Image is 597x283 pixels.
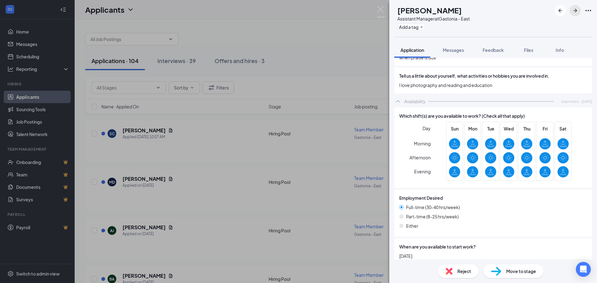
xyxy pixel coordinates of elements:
[556,47,564,53] span: Info
[397,24,425,30] button: PlusAdd a tag
[561,99,579,104] span: Submitted:
[572,7,579,14] svg: ArrowRight
[483,47,504,53] span: Feedback
[399,112,525,119] span: Which shift(s) are you available to work? (Check all that apply)
[467,125,478,132] span: Mon
[394,98,402,105] svg: ChevronUp
[485,125,496,132] span: Tue
[503,125,514,132] span: Wed
[397,5,462,16] h1: [PERSON_NAME]
[423,125,431,132] span: Day
[558,125,569,132] span: Sat
[521,125,532,132] span: Thu
[539,125,551,132] span: Fri
[399,253,587,259] span: [DATE]
[582,99,592,104] span: [DATE]
[404,98,426,104] div: Availability
[557,7,564,14] svg: ArrowLeftNew
[414,166,431,177] span: Evening
[555,5,566,16] button: ArrowLeftNew
[506,268,536,275] span: Move to stage
[524,47,533,53] span: Files
[457,268,471,275] span: Reject
[414,138,431,149] span: Morning
[576,262,591,277] div: Open Intercom Messenger
[399,194,443,201] span: Employment Desired
[443,47,464,53] span: Messages
[397,16,470,22] div: Assistant Manager at Gastonia - East
[570,5,581,16] button: ArrowRight
[399,72,549,79] span: Tell us a little about yourself, what activities or hobbies you are involved in.
[399,82,587,89] span: I love photography and reading and education
[449,125,460,132] span: Sun
[406,204,460,211] span: Full-time (30-40 hrs/week)
[410,152,431,163] span: Afternoon
[585,7,592,14] svg: Ellipses
[420,25,423,29] svg: Plus
[400,47,424,53] span: Application
[406,222,418,229] span: Either
[406,213,459,220] span: Part-time (8-25 hrs/week)
[399,243,476,250] span: When are you available to start work?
